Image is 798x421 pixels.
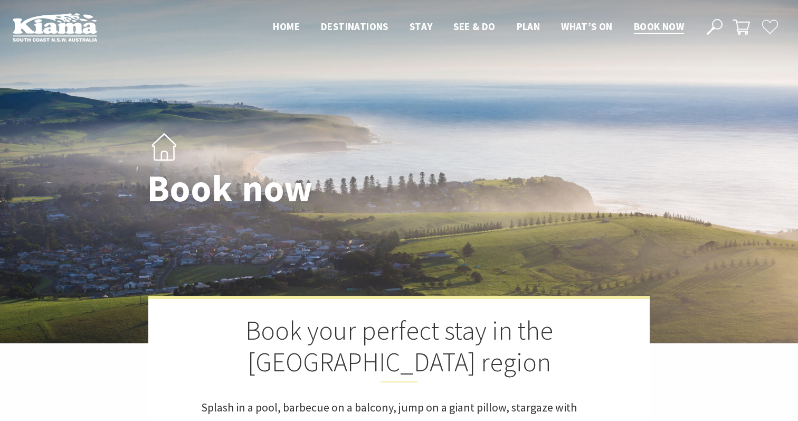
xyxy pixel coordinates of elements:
[321,20,388,33] span: Destinations
[273,20,300,33] span: Home
[201,315,597,382] h2: Book your perfect stay in the [GEOGRAPHIC_DATA] region
[561,20,613,33] span: What’s On
[147,169,445,209] h1: Book now
[410,20,433,33] span: Stay
[13,13,97,42] img: Kiama Logo
[453,20,495,33] span: See & Do
[262,18,695,36] nav: Main Menu
[634,20,684,33] span: Book now
[517,20,540,33] span: Plan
